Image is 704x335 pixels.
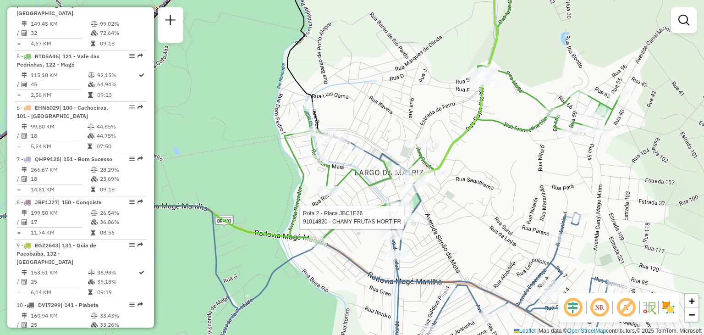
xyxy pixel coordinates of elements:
[99,320,143,329] td: 33,26%
[689,309,695,320] span: −
[97,277,138,286] td: 39,18%
[99,185,143,194] td: 09:18
[97,90,138,100] td: 09:13
[96,122,143,131] td: 44,65%
[537,328,539,334] span: |
[22,219,27,225] i: Total de Atividades
[22,270,27,275] i: Distância Total
[30,122,87,131] td: 99,80 KM
[88,270,95,275] i: % de utilização do peso
[511,327,704,335] div: Map data © contributors,© 2025 TomTom, Microsoft
[16,228,21,237] td: =
[99,208,143,218] td: 26,54%
[139,73,144,78] i: Rota otimizada
[99,218,143,227] td: 36,86%
[16,80,21,89] td: /
[689,295,695,307] span: +
[16,185,21,194] td: =
[129,242,135,248] em: Opções
[615,296,637,318] span: Exibir rótulo
[137,242,143,248] em: Rota exportada
[35,199,58,206] span: JBF1J27
[97,288,138,297] td: 09:19
[30,71,88,80] td: 115,18 KM
[96,142,143,151] td: 07:50
[661,300,676,315] img: Exibir/Ocultar setores
[35,104,59,111] span: EHN6029
[30,80,88,89] td: 45
[129,302,135,307] em: Opções
[129,199,135,205] em: Opções
[91,30,98,36] i: % de utilização da cubagem
[16,28,21,38] td: /
[30,228,90,237] td: 11,74 KM
[99,39,143,48] td: 09:18
[30,174,90,184] td: 18
[30,19,90,28] td: 149,45 KM
[514,328,536,334] a: Leaflet
[99,19,143,28] td: 99,02%
[91,322,98,328] i: % de utilização da cubagem
[99,28,143,38] td: 72,64%
[562,296,584,318] span: Ocultar deslocamento
[16,242,96,265] span: | 131 - Guia de Pacobaíba, 132 - [GEOGRAPHIC_DATA]
[137,302,143,307] em: Rota exportada
[22,210,27,216] i: Distância Total
[16,320,21,329] td: /
[60,301,99,308] span: | 141 - Piabeta
[16,301,99,308] span: 10 -
[16,156,112,162] span: 7 -
[137,156,143,162] em: Rota exportada
[685,294,698,308] a: Zoom in
[588,296,610,318] span: Ocultar NR
[567,328,606,334] a: OpenStreetMap
[30,185,90,194] td: 14,81 KM
[88,290,93,295] i: Tempo total em rota
[22,82,27,87] i: Total de Atividades
[30,268,88,277] td: 153,51 KM
[16,277,21,286] td: /
[16,53,99,68] span: 5 -
[97,80,138,89] td: 64,94%
[91,167,98,173] i: % de utilização do peso
[22,73,27,78] i: Distância Total
[22,176,27,182] i: Total de Atividades
[30,165,90,174] td: 266,67 KM
[30,218,90,227] td: 17
[30,320,90,329] td: 25
[16,53,99,68] span: | 121 - Vale das Pedrinhas, 122 - Magé
[91,230,95,235] i: Tempo total em rota
[96,131,143,140] td: 44,75%
[88,92,93,98] i: Tempo total em rota
[91,176,98,182] i: % de utilização da cubagem
[16,131,21,140] td: /
[38,301,60,308] span: DVI7299
[35,242,58,249] span: EGZ2643
[137,105,143,110] em: Rota exportada
[137,53,143,59] em: Rota exportada
[30,288,88,297] td: 6,14 KM
[60,156,112,162] span: | 151 - Bom Sucesso
[91,313,98,318] i: % de utilização do peso
[30,142,87,151] td: 5,54 KM
[16,199,102,206] span: 8 -
[129,53,135,59] em: Opções
[99,174,143,184] td: 23,69%
[30,39,90,48] td: 4,67 KM
[16,142,21,151] td: =
[35,53,59,60] span: RTD5A46
[22,133,27,139] i: Total de Atividades
[91,219,98,225] i: % de utilização da cubagem
[30,90,88,100] td: 2,56 KM
[16,242,96,265] span: 9 -
[22,322,27,328] i: Total de Atividades
[91,21,98,27] i: % de utilização do peso
[129,105,135,110] em: Opções
[88,124,94,129] i: % de utilização do peso
[137,199,143,205] em: Rota exportada
[91,41,95,46] i: Tempo total em rota
[22,124,27,129] i: Distância Total
[99,165,143,174] td: 28,29%
[16,218,21,227] td: /
[88,144,92,149] i: Tempo total em rota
